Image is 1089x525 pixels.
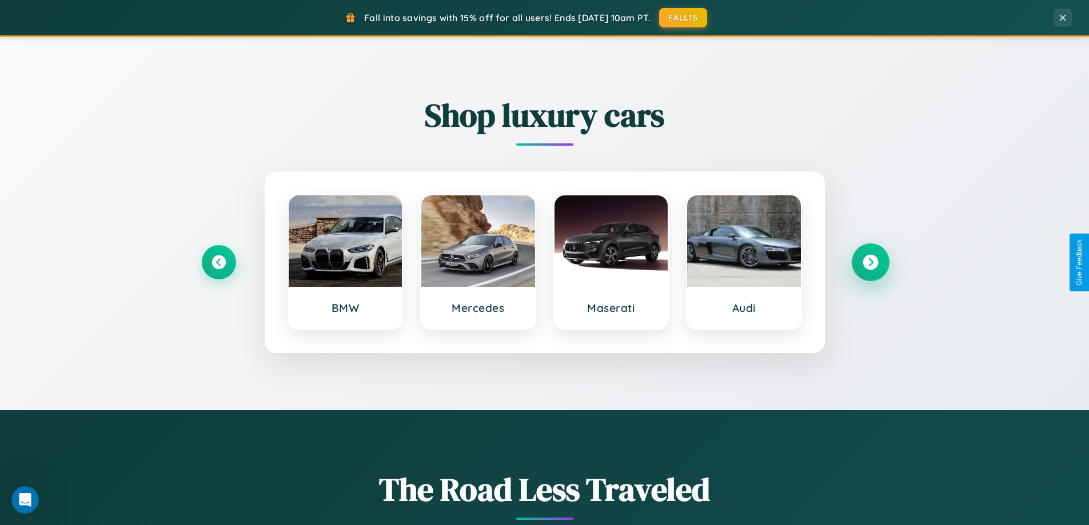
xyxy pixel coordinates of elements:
[659,8,707,27] button: FALL15
[11,486,39,514] iframe: Intercom live chat
[1075,239,1083,286] div: Give Feedback
[699,301,789,315] h3: Audi
[202,467,888,511] h1: The Road Less Traveled
[566,301,657,315] h3: Maserati
[433,301,524,315] h3: Mercedes
[202,93,888,137] h2: Shop luxury cars
[300,301,391,315] h3: BMW
[364,12,651,23] span: Fall into savings with 15% off for all users! Ends [DATE] 10am PT.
